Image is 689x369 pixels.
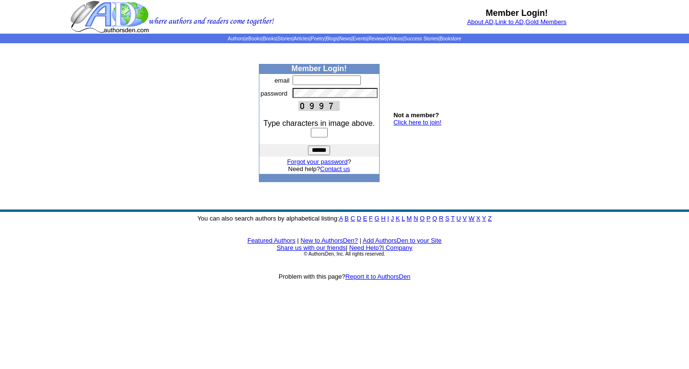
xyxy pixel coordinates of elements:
[439,215,443,222] a: R
[382,244,412,251] font: |
[292,64,347,73] b: Member Login!
[349,244,383,251] a: Need Help?
[402,215,405,222] a: L
[320,165,350,172] a: Contact us
[476,215,481,222] a: X
[451,215,455,222] a: T
[263,36,276,41] a: Books
[432,215,437,222] a: Q
[469,215,474,222] a: W
[288,165,350,172] font: Need help?
[363,237,442,244] a: Add AuthorsDen to your Site
[486,8,548,18] b: Member Login!
[388,36,402,41] a: Videos
[344,215,349,222] a: B
[467,18,567,25] font: , ,
[488,215,492,222] a: Z
[339,215,343,222] a: A
[301,237,358,244] a: New to AuthorsDen?
[287,158,348,165] a: Forgot your password
[277,244,346,251] a: Share us with our friends
[264,119,375,127] font: Type characters in image above.
[414,215,418,222] a: N
[294,36,310,41] a: Articles
[287,158,351,165] font: ?
[278,36,293,41] a: Stories
[387,215,389,222] a: I
[445,215,449,222] a: S
[350,215,355,222] a: C
[311,36,325,41] a: Poetry
[374,215,379,222] a: G
[228,36,461,41] span: | | | | | | | | | | | |
[363,215,367,222] a: E
[279,273,410,280] font: Problem with this page?
[345,273,410,280] a: Report it to AuthorsDen
[298,101,340,111] img: This Is CAPTCHA Image
[357,215,361,222] a: D
[394,111,439,119] b: Not a member?
[245,36,261,41] a: eBooks
[366,77,373,85] img: npw-badge-icon-locked.svg
[426,215,430,222] a: P
[369,215,373,222] a: F
[366,91,373,98] img: npw-badge-icon-locked.svg
[525,18,566,25] a: Gold Members
[359,237,361,244] font: |
[467,18,494,25] a: About AD
[404,36,438,41] a: Success Stories
[495,18,523,25] a: Link to AD
[261,90,288,97] font: password
[394,119,442,126] a: Click here to join!
[396,215,400,222] a: K
[407,215,412,222] a: M
[369,36,387,41] a: Reviews
[381,215,385,222] a: H
[353,36,368,41] a: Events
[482,215,486,222] a: Y
[304,251,385,257] font: © AuthorsDen, Inc. All rights reserved.
[247,237,295,244] a: Featured Authors
[463,215,467,222] a: V
[391,215,394,222] a: J
[326,36,338,41] a: Blogs
[420,215,425,222] a: O
[385,244,412,251] a: Company
[228,36,244,41] a: Authors
[457,215,461,222] a: U
[440,36,461,41] a: Bookstore
[346,244,347,251] font: |
[197,215,492,222] font: You can also search authors by alphabetical listing:
[275,77,290,84] font: email
[297,237,299,244] font: |
[339,36,351,41] a: News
